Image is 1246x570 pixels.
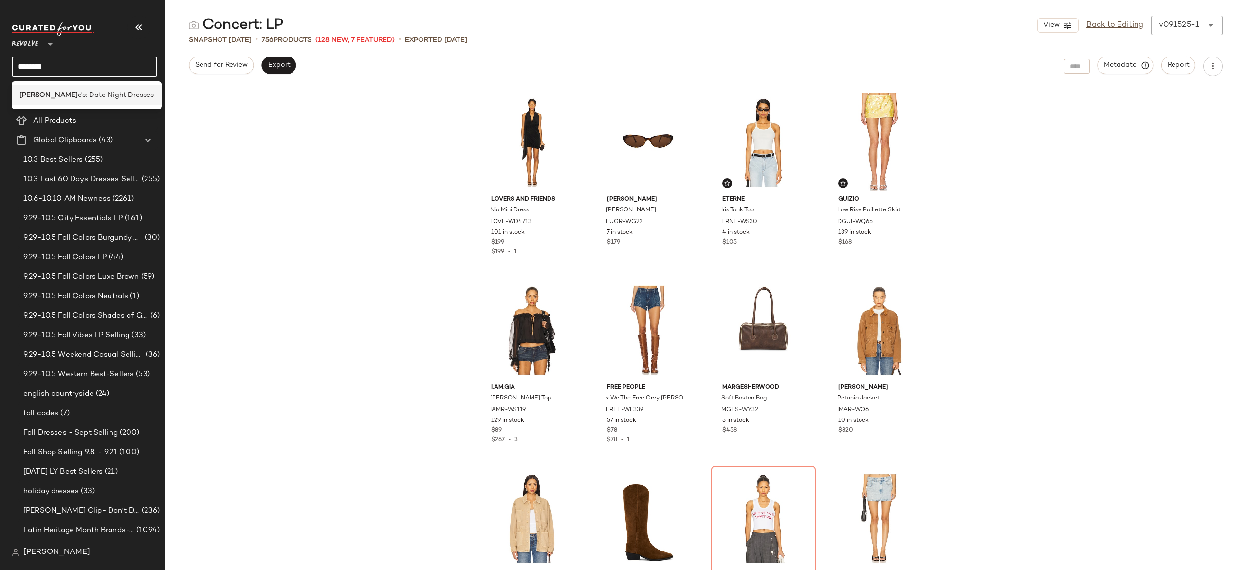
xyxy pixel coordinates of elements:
span: FREE-WF339 [606,406,643,415]
span: View [1043,21,1059,29]
span: LOVF-WD4713 [490,218,531,227]
img: BLAN-WQ125_V1.jpg [830,469,928,568]
span: GUIZIO [838,195,920,204]
span: (100) [117,447,139,458]
span: 9.29-10.5 Fall Vibes LP Selling [23,330,129,341]
span: LUGR-WG22 [606,218,643,227]
img: MGES-WY32_V1.jpg [715,281,812,380]
span: I.AM.GIA [491,383,573,392]
span: 57 in stock [607,417,636,425]
img: LOVF-WD4713_V1.jpg [483,93,581,191]
img: cfy_white_logo.C9jOOHJF.svg [12,22,94,36]
span: $199 [491,249,504,255]
span: (21) [103,466,118,477]
span: Free People [607,383,689,392]
span: (30) [143,232,160,244]
span: Low Rise Paillette Skirt [837,206,901,215]
span: fall codes [23,408,58,419]
span: (59) [139,271,155,283]
span: ERNE-WS30 [721,218,757,227]
span: $199 [491,238,504,247]
span: 9.29-10.5 Fall Colors Neutrals [23,291,128,302]
span: $820 [838,426,853,435]
span: Send for Review [195,61,248,69]
img: LUGR-WG22_V1.jpg [599,93,697,191]
span: Export [267,61,290,69]
span: (128 New, 7 Featured) [315,35,395,45]
span: Snapshot [DATE] [189,35,252,45]
span: (2261) [110,193,134,205]
span: (33) [129,330,146,341]
span: [PERSON_NAME] Clip- Don't Delete [23,505,140,516]
span: $458 [722,426,737,435]
span: $78 [607,426,617,435]
span: (36) [144,349,160,361]
span: 10.6-10.10 AM Newness [23,193,110,205]
span: Metadata [1103,61,1148,70]
span: Nia Mini Dress [490,206,529,215]
span: (255) [140,174,160,185]
span: 10.3 Last 60 Days Dresses Selling [23,174,140,185]
span: 9.29-10.5 Weekend Casual Selling [23,349,144,361]
div: Concert: LP [189,16,283,35]
span: MARGESHERWOOD [722,383,805,392]
span: 9.29-10.5 Fall Colors LP [23,252,107,263]
span: 7 in stock [607,228,633,237]
img: ERNE-WS30_V1.jpg [715,93,812,191]
span: 9.29-10.5 Fall Colors Shades of Green [23,310,148,322]
span: 10.3 Best Sellers [23,154,83,166]
span: 139 in stock [838,228,871,237]
span: 756 [262,37,274,44]
span: DGUI-WQ65 [837,218,873,227]
span: (43) [97,135,113,146]
span: [PERSON_NAME] [838,383,920,392]
img: svg%3e [12,549,19,556]
span: [DATE] LY Best Sellers [23,466,103,477]
div: Products [262,35,311,45]
img: IAMR-WS119_V1.jpg [483,281,581,380]
span: 129 in stock [491,417,524,425]
img: BSUE-WZ282_V1.jpg [599,469,697,568]
img: svg%3e [189,20,199,30]
span: 4 in stock [722,228,750,237]
span: [PERSON_NAME] [607,195,689,204]
span: (53) [134,369,150,380]
button: Export [261,57,296,74]
span: • [504,249,514,255]
img: svg%3e [724,180,730,186]
span: (255) [83,154,103,166]
span: All Products [33,115,76,127]
span: 10 in stock [838,417,869,425]
span: Report [1167,61,1190,69]
span: Iris Tank Top [721,206,754,215]
span: 9.29-10.5 Fall Colors Burgundy & Mauve [23,232,143,244]
span: (24) [94,388,110,399]
span: (200) [118,427,140,438]
img: FREE-WF339_V1.jpg [599,281,697,380]
span: $179 [607,238,620,247]
span: e's: Date Night Dresses [78,90,154,100]
span: 1 [627,437,630,443]
span: 9.29-10.5 Western Best-Sellers [23,369,134,380]
span: $89 [491,426,502,435]
span: (236) [140,505,160,516]
span: [PERSON_NAME] [23,547,90,558]
span: $78 [607,437,617,443]
span: Fall Dresses - Sept Selling [23,427,118,438]
span: Eterne [722,195,805,204]
span: english countryside [23,388,94,399]
span: 9.29-10.5 Fall Colors Luxe Brown [23,271,139,283]
span: Lovers and Friends [491,195,573,204]
span: Revolve [12,33,38,51]
span: • [399,34,401,46]
span: [PERSON_NAME] Top [490,394,551,403]
span: [PERSON_NAME] [606,206,656,215]
span: IAMR-WS119 [490,406,526,415]
button: Send for Review [189,57,254,74]
button: View [1037,18,1078,33]
span: 3 [514,437,518,443]
img: IMAR-WO6_V1.jpg [830,281,928,380]
span: (6) [148,310,160,322]
img: svg%3e [840,180,846,186]
img: DGUI-WQ65_V1.jpg [830,93,928,191]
